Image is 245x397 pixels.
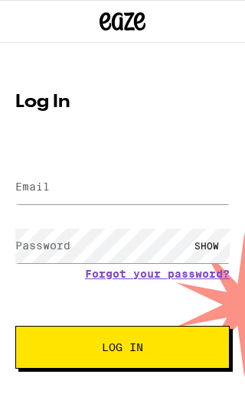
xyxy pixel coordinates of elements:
span: Log In [102,342,143,353]
div: SHOW [184,229,230,263]
button: Log In [15,326,230,369]
h1: Log In [15,93,230,112]
a: Forgot your password? [85,268,230,280]
input: Email [15,170,230,204]
label: Email [15,181,50,193]
label: Password [15,239,70,252]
